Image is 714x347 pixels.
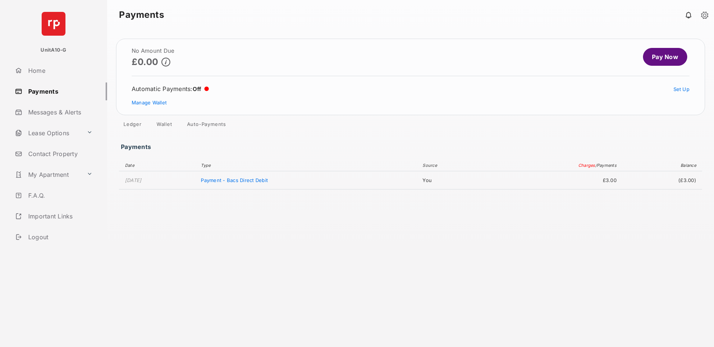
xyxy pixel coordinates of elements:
[12,82,107,100] a: Payments
[181,121,232,130] a: Auto-Payments
[201,177,268,183] span: Payment - Bacs Direct Debit
[12,124,84,142] a: Lease Options
[121,143,153,146] h3: Payments
[419,160,484,171] th: Source
[419,171,484,189] td: You
[41,46,66,54] p: UnitA10-G
[12,187,107,204] a: F.A.Q.
[119,10,164,19] strong: Payments
[42,12,65,36] img: svg+xml;base64,PHN2ZyB4bWxucz0iaHR0cDovL3d3dy53My5vcmcvMjAwMC9zdmciIHdpZHRoPSI2NCIgaGVpZ2h0PSI2NC...
[12,103,107,121] a: Messages & Alerts
[12,166,84,184] a: My Apartment
[197,160,419,171] th: Type
[119,160,197,171] th: Date
[12,145,107,163] a: Contact Property
[620,160,702,171] th: Balance
[578,163,595,168] span: Charges
[118,121,148,130] a: Ledger
[12,228,107,246] a: Logout
[132,100,167,106] a: Manage Wallet
[12,62,107,80] a: Home
[132,57,158,67] p: £0.00
[488,177,617,183] span: £3.00
[151,121,178,130] a: Wallet
[125,177,142,183] time: [DATE]
[12,207,96,225] a: Important Links
[132,85,209,93] div: Automatic Payments :
[673,86,690,92] a: Set Up
[595,163,617,168] span: / Payments
[193,85,202,93] span: Off
[132,48,174,54] h2: No Amount Due
[620,171,702,189] td: (£3.00)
